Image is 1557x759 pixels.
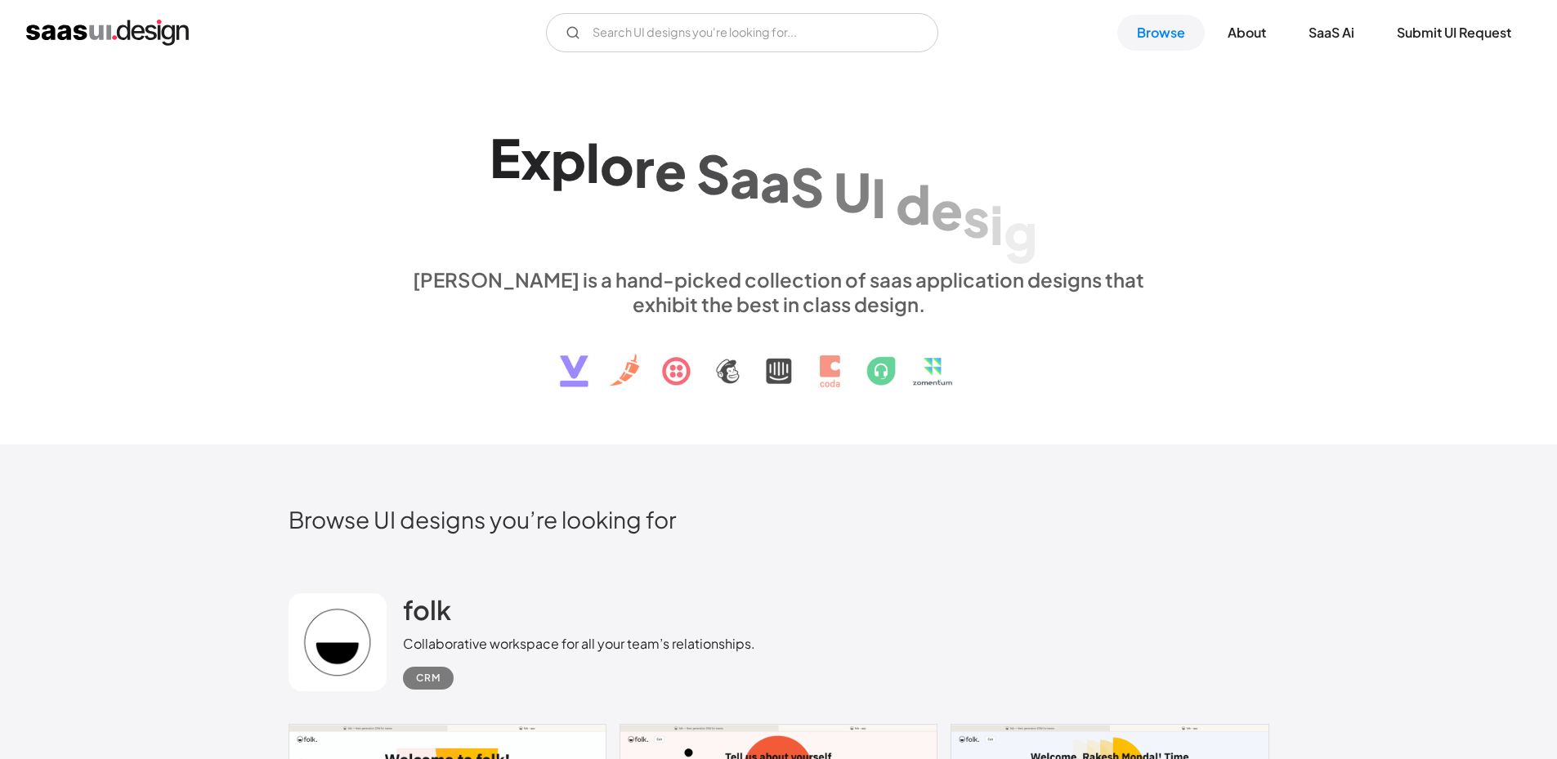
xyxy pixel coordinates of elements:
div: a [730,146,760,209]
a: About [1208,15,1286,51]
h2: folk [403,593,451,626]
img: text, icon, saas logo [531,316,1027,401]
a: SaaS Ai [1289,15,1374,51]
form: Email Form [546,13,938,52]
div: r [634,136,655,199]
div: E [490,126,521,189]
div: e [655,139,687,202]
div: I [871,166,886,229]
div: e [931,178,963,241]
div: a [760,150,790,213]
div: i [990,193,1004,256]
div: o [600,133,634,196]
div: Collaborative workspace for all your team’s relationships. [403,634,755,654]
div: d [896,172,931,235]
div: CRM [416,668,441,688]
div: U [834,160,871,223]
div: g [1004,200,1037,263]
a: Submit UI Request [1377,15,1531,51]
div: s [963,185,990,248]
a: folk [403,593,451,634]
a: Browse [1117,15,1205,51]
div: x [521,127,551,190]
input: Search UI designs you're looking for... [546,13,938,52]
h1: Explore SaaS UI design patterns & interactions. [403,125,1155,251]
div: [PERSON_NAME] is a hand-picked collection of saas application designs that exhibit the best in cl... [403,267,1155,316]
h2: Browse UI designs you’re looking for [289,505,1269,534]
a: home [26,20,189,46]
div: S [696,142,730,205]
div: l [586,131,600,194]
div: p [551,128,586,191]
div: S [790,155,824,218]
